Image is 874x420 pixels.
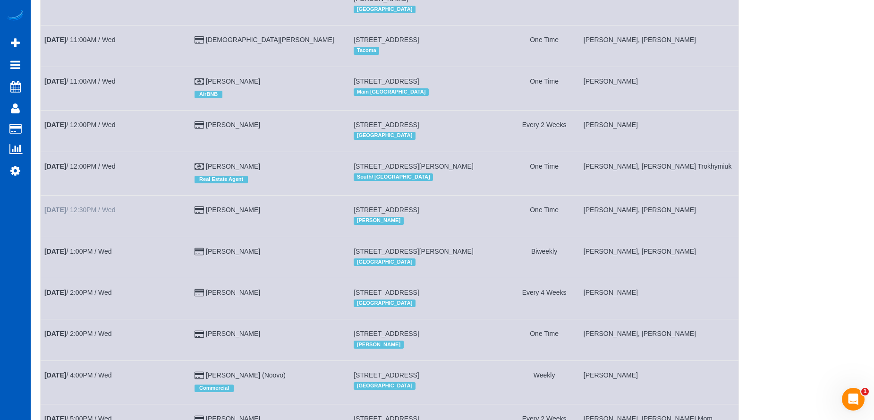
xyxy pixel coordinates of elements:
[579,237,738,278] td: Assigned to
[509,319,580,360] td: Frequency
[41,237,191,278] td: Schedule date
[44,206,66,214] b: [DATE]
[41,278,191,319] td: Schedule date
[354,173,433,181] span: South/ [GEOGRAPHIC_DATA]
[350,111,509,152] td: Service location
[354,371,419,379] span: [STREET_ADDRESS]
[195,176,248,183] span: Real Estate Agent
[354,289,419,296] span: [STREET_ADDRESS]
[354,341,403,348] span: [PERSON_NAME]
[195,207,204,214] i: Credit Card Payment
[6,9,25,23] img: Automaid Logo
[44,330,66,337] b: [DATE]
[41,360,191,404] td: Schedule date
[195,37,204,43] i: Credit Card Payment
[509,111,580,152] td: Frequency
[354,382,416,390] span: [GEOGRAPHIC_DATA]
[354,88,429,96] span: Main [GEOGRAPHIC_DATA]
[206,289,260,296] a: [PERSON_NAME]
[44,36,115,43] a: [DATE]/ 11:00AM / Wed
[44,371,66,379] b: [DATE]
[579,360,738,404] td: Assigned to
[44,289,66,296] b: [DATE]
[41,152,191,195] td: Schedule date
[354,206,419,214] span: [STREET_ADDRESS]
[509,196,580,237] td: Frequency
[191,196,350,237] td: Customer
[44,248,112,255] a: [DATE]/ 1:00PM / Wed
[206,36,334,43] a: [DEMOGRAPHIC_DATA][PERSON_NAME]
[354,171,505,183] div: Location
[195,290,204,296] i: Credit Card Payment
[41,196,191,237] td: Schedule date
[579,196,738,237] td: Assigned to
[195,372,204,379] i: Credit Card Payment
[354,214,505,227] div: Location
[195,78,204,85] i: Cash Payment
[354,256,505,268] div: Location
[206,371,286,379] a: [PERSON_NAME] (Noovo)
[354,77,419,85] span: [STREET_ADDRESS]
[191,278,350,319] td: Customer
[354,6,416,13] span: [GEOGRAPHIC_DATA]
[350,360,509,404] td: Service location
[354,330,419,337] span: [STREET_ADDRESS]
[41,319,191,360] td: Schedule date
[354,217,403,224] span: [PERSON_NAME]
[579,111,738,152] td: Assigned to
[350,196,509,237] td: Service location
[195,385,234,392] span: Commercial
[41,26,191,67] td: Schedule date
[191,319,350,360] td: Customer
[579,278,738,319] td: Assigned to
[44,206,115,214] a: [DATE]/ 12:30PM / Wed
[44,163,115,170] a: [DATE]/ 12:00PM / Wed
[354,380,505,392] div: Location
[44,77,66,85] b: [DATE]
[191,237,350,278] td: Customer
[195,331,204,338] i: Credit Card Payment
[579,319,738,360] td: Assigned to
[350,278,509,319] td: Service location
[206,163,260,170] a: [PERSON_NAME]
[354,121,419,129] span: [STREET_ADDRESS]
[206,330,260,337] a: [PERSON_NAME]
[44,371,112,379] a: [DATE]/ 4:00PM / Wed
[579,67,738,110] td: Assigned to
[354,129,505,142] div: Location
[509,360,580,404] td: Frequency
[195,249,204,255] i: Credit Card Payment
[191,67,350,110] td: Customer
[354,248,474,255] span: [STREET_ADDRESS][PERSON_NAME]
[354,3,505,16] div: Location
[861,388,869,395] span: 1
[44,248,66,255] b: [DATE]
[350,152,509,195] td: Service location
[44,121,66,129] b: [DATE]
[41,67,191,110] td: Schedule date
[44,289,112,296] a: [DATE]/ 2:00PM / Wed
[350,67,509,110] td: Service location
[354,300,416,307] span: [GEOGRAPHIC_DATA]
[350,319,509,360] td: Service location
[509,278,580,319] td: Frequency
[354,163,474,170] span: [STREET_ADDRESS][PERSON_NAME]
[206,206,260,214] a: [PERSON_NAME]
[354,36,419,43] span: [STREET_ADDRESS]
[509,237,580,278] td: Frequency
[41,111,191,152] td: Schedule date
[354,47,379,54] span: Tacoma
[354,44,505,57] div: Location
[191,26,350,67] td: Customer
[579,152,738,195] td: Assigned to
[354,258,416,266] span: [GEOGRAPHIC_DATA]
[191,111,350,152] td: Customer
[44,163,66,170] b: [DATE]
[191,360,350,404] td: Customer
[44,77,115,85] a: [DATE]/ 11:00AM / Wed
[206,121,260,129] a: [PERSON_NAME]
[579,26,738,67] td: Assigned to
[842,388,865,411] iframe: Intercom live chat
[350,237,509,278] td: Service location
[44,121,115,129] a: [DATE]/ 12:00PM / Wed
